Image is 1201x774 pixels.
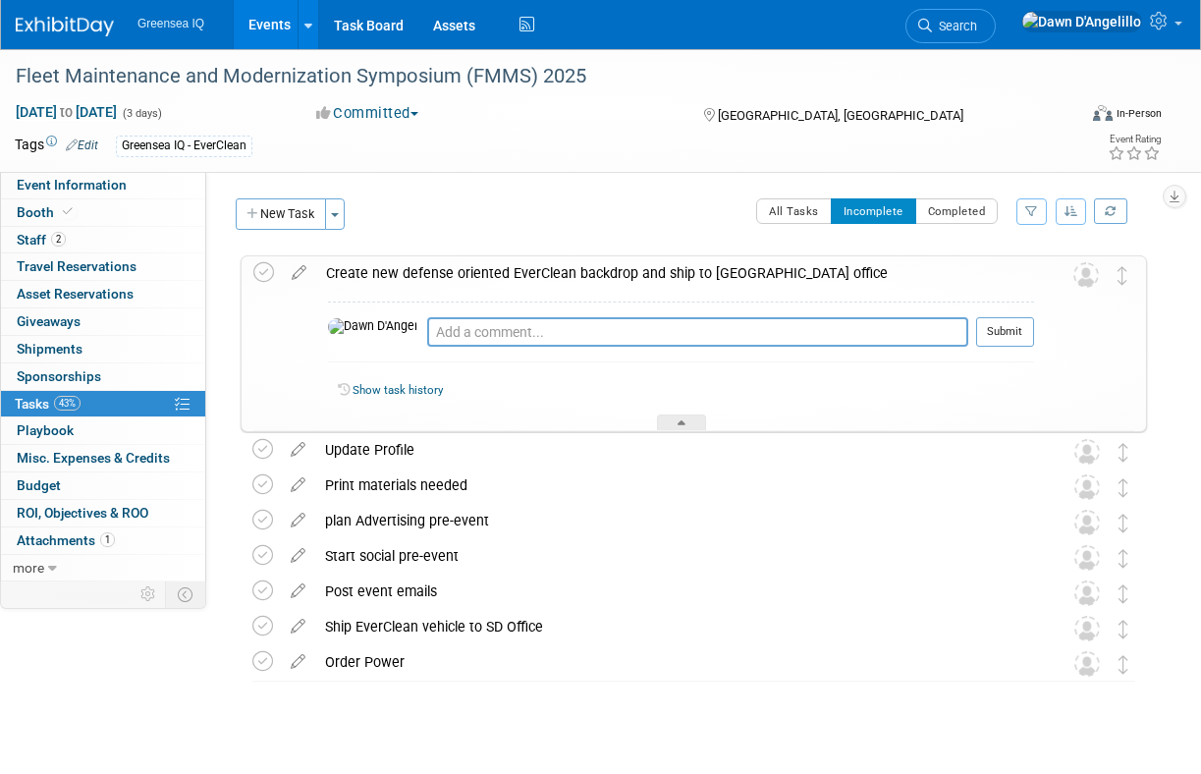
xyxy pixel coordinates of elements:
[1,555,205,581] a: more
[831,198,916,224] button: Incomplete
[17,258,136,274] span: Travel Reservations
[17,341,82,357] span: Shipments
[976,317,1034,347] button: Submit
[1118,266,1127,285] i: Move task
[1,363,205,390] a: Sponsorships
[17,286,134,302] span: Asset Reservations
[17,477,61,493] span: Budget
[63,206,73,217] i: Booth reservation complete
[1119,620,1128,638] i: Move task
[1,172,205,198] a: Event Information
[15,396,81,412] span: Tasks
[1119,549,1128,568] i: Move task
[1,281,205,307] a: Asset Reservations
[281,512,315,529] a: edit
[100,532,115,547] span: 1
[905,9,996,43] a: Search
[316,256,1034,290] div: Create new defense oriented EverClean backdrop and ship to [GEOGRAPHIC_DATA] office
[915,198,999,224] button: Completed
[1,500,205,526] a: ROI, Objectives & ROO
[121,107,162,120] span: (3 days)
[281,547,315,565] a: edit
[16,17,114,36] img: ExhibitDay
[353,383,443,397] a: Show task history
[1119,655,1128,674] i: Move task
[17,505,148,521] span: ROI, Objectives & ROO
[1074,439,1100,465] img: Unassigned
[236,198,326,230] button: New Task
[315,575,1035,608] div: Post event emails
[281,441,315,459] a: edit
[315,433,1035,467] div: Update Profile
[1074,545,1100,571] img: Unassigned
[1074,474,1100,500] img: Unassigned
[1,227,205,253] a: Staff2
[166,581,206,607] td: Toggle Event Tabs
[132,581,166,607] td: Personalize Event Tab Strip
[17,177,127,193] span: Event Information
[1108,135,1161,144] div: Event Rating
[17,532,115,548] span: Attachments
[1021,11,1142,32] img: Dawn D'Angelillo
[17,450,170,466] span: Misc. Expenses & Credits
[1073,262,1099,288] img: Unassigned
[137,17,204,30] span: Greensea IQ
[54,396,81,411] span: 43%
[756,198,832,224] button: All Tasks
[1,199,205,226] a: Booth
[309,103,426,124] button: Committed
[1074,580,1100,606] img: Unassigned
[116,136,252,156] div: Greensea IQ - EverClean
[718,108,963,123] span: [GEOGRAPHIC_DATA], [GEOGRAPHIC_DATA]
[57,104,76,120] span: to
[1119,514,1128,532] i: Move task
[1116,106,1162,121] div: In-Person
[1074,616,1100,641] img: Unassigned
[17,313,81,329] span: Giveaways
[1,336,205,362] a: Shipments
[1,253,205,280] a: Travel Reservations
[1,472,205,499] a: Budget
[1,417,205,444] a: Playbook
[1119,443,1128,462] i: Move task
[281,618,315,636] a: edit
[1,445,205,471] a: Misc. Expenses & Credits
[1074,510,1100,535] img: Unassigned
[315,469,1035,502] div: Print materials needed
[17,368,101,384] span: Sponsorships
[1119,584,1128,603] i: Move task
[51,232,66,247] span: 2
[1,527,205,554] a: Attachments1
[17,204,77,220] span: Booth
[1,391,205,417] a: Tasks43%
[17,232,66,248] span: Staff
[315,539,1035,573] div: Start social pre-event
[932,19,977,33] span: Search
[1074,651,1100,677] img: Unassigned
[281,476,315,494] a: edit
[1094,198,1127,224] a: Refresh
[315,504,1035,537] div: plan Advertising pre-event
[1,308,205,335] a: Giveaways
[1119,478,1128,497] i: Move task
[281,582,315,600] a: edit
[17,422,74,438] span: Playbook
[315,645,1035,679] div: Order Power
[15,103,118,121] span: [DATE] [DATE]
[328,318,417,336] img: Dawn D'Angelillo
[66,138,98,152] a: Edit
[995,102,1162,132] div: Event Format
[9,59,1064,94] div: Fleet Maintenance and Modernization Symposium (FMMS) 2025
[13,560,44,576] span: more
[1093,105,1113,121] img: Format-Inperson.png
[281,653,315,671] a: edit
[282,264,316,282] a: edit
[315,610,1035,643] div: Ship EverClean vehicle to SD Office
[15,135,98,157] td: Tags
